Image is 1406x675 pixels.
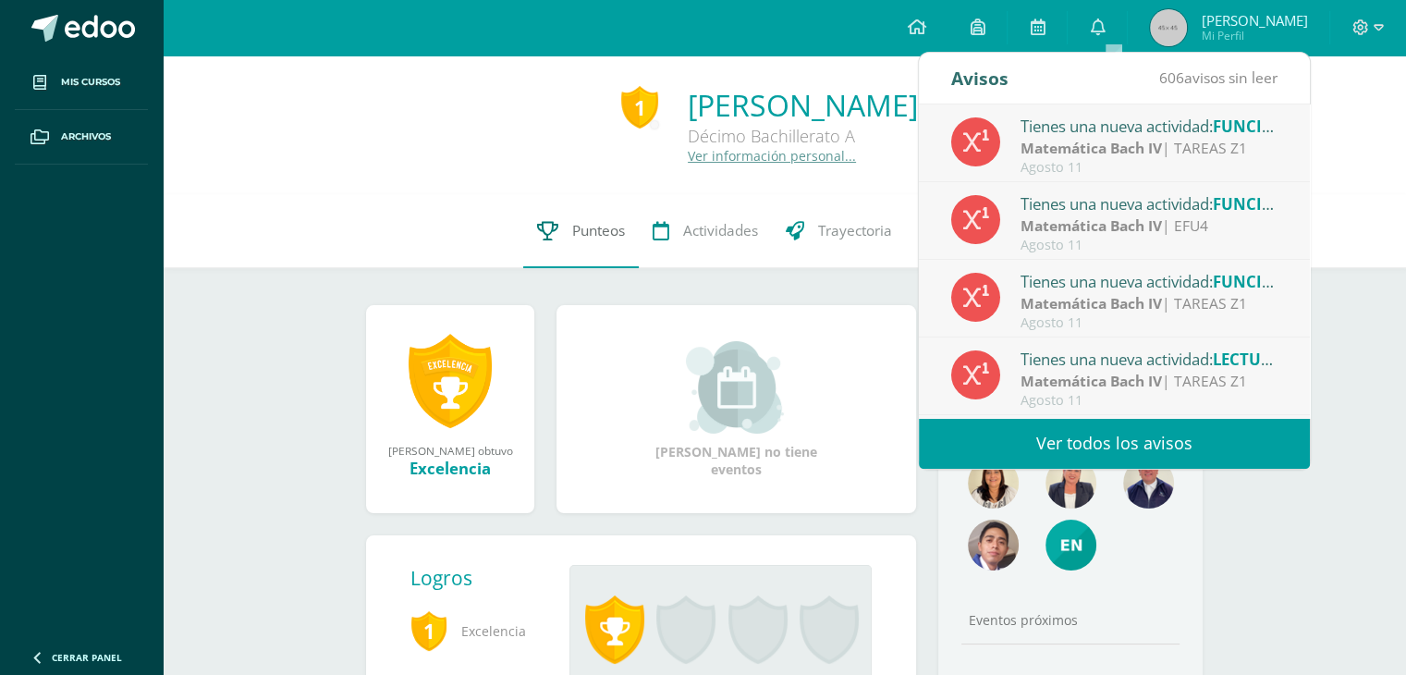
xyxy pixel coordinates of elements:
[52,651,122,664] span: Cerrar panel
[1150,9,1187,46] img: 45x45
[1021,191,1278,215] div: Tienes una nueva actividad:
[1021,160,1278,176] div: Agosto 11
[1021,347,1278,371] div: Tienes una nueva actividad:
[1201,28,1307,43] span: Mi Perfil
[688,85,918,125] a: [PERSON_NAME]
[1021,293,1278,314] div: | TAREAS Z1
[1021,215,1162,236] strong: Matemática Bach IV
[523,194,639,268] a: Punteos
[385,458,516,479] div: Excelencia
[61,75,120,90] span: Mis cursos
[572,221,625,240] span: Punteos
[1021,293,1162,313] strong: Matemática Bach IV
[688,125,918,147] div: Décimo Bachillerato A
[683,221,758,240] span: Actividades
[1045,520,1096,571] img: e4e25d66bd50ed3745d37a230cf1e994.png
[1159,67,1278,88] span: avisos sin leer
[968,520,1019,571] img: 669d48334454096e69cb10173402f625.png
[410,609,447,652] span: 1
[1021,315,1278,331] div: Agosto 11
[1021,215,1278,237] div: | EFU4
[1021,114,1278,138] div: Tienes una nueva actividad:
[818,221,892,240] span: Trayectoria
[15,110,148,165] a: Archivos
[906,194,1035,268] a: Contactos
[644,341,829,478] div: [PERSON_NAME] no tiene eventos
[1021,138,1162,158] strong: Matemática Bach IV
[1045,458,1096,509] img: a5d4b362228ed099ba10c9d3d1eca075.png
[688,147,856,165] a: Ver información personal...
[1021,238,1278,253] div: Agosto 11
[1201,11,1307,30] span: [PERSON_NAME]
[772,194,906,268] a: Trayectoria
[1021,371,1162,391] strong: Matemática Bach IV
[1021,371,1278,392] div: | TAREAS Z1
[951,53,1009,104] div: Avisos
[686,341,787,434] img: event_small.png
[1021,269,1278,293] div: Tienes una nueva actividad:
[968,458,1019,509] img: 876c69fb502899f7a2bc55a9ba2fa0e7.png
[621,86,658,129] div: 1
[61,129,111,144] span: Archivos
[1159,67,1184,88] span: 606
[1021,138,1278,159] div: | TAREAS Z1
[961,611,1180,629] div: Eventos próximos
[410,606,540,657] span: Excelencia
[410,565,555,591] div: Logros
[1021,393,1278,409] div: Agosto 11
[639,194,772,268] a: Actividades
[1123,458,1174,509] img: 63c37c47648096a584fdd476f5e72774.png
[15,55,148,110] a: Mis cursos
[385,443,516,458] div: [PERSON_NAME] obtuvo
[919,418,1310,469] a: Ver todos los avisos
